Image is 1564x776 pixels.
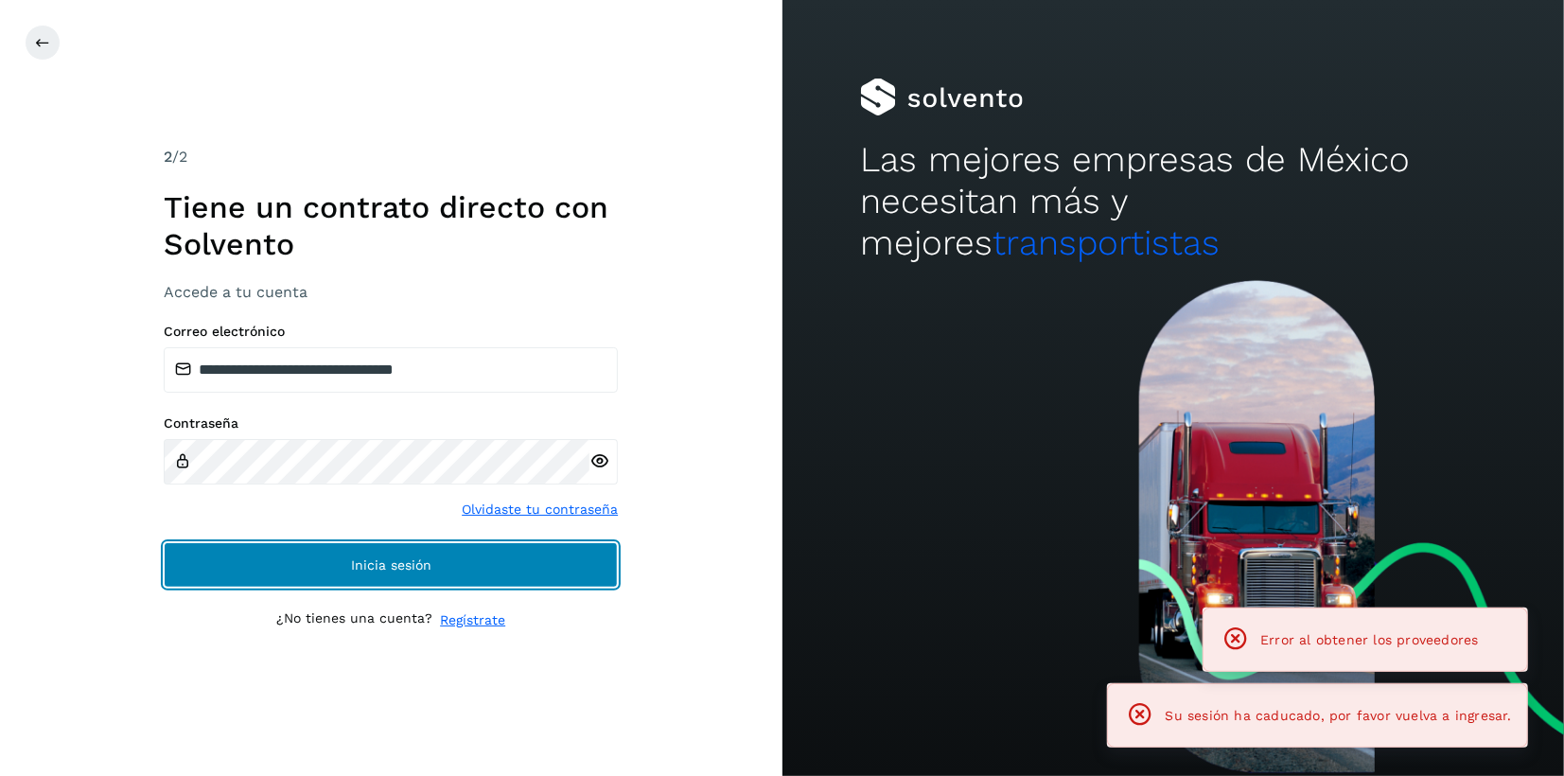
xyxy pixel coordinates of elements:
[440,610,505,630] a: Regístrate
[164,146,618,168] div: /2
[462,500,618,520] a: Olvidaste tu contraseña
[993,222,1220,263] span: transportistas
[860,139,1485,265] h2: Las mejores empresas de México necesitan más y mejores
[276,610,432,630] p: ¿No tienes una cuenta?
[164,283,618,301] h3: Accede a tu cuenta
[164,189,618,262] h1: Tiene un contrato directo con Solvento
[1260,632,1479,647] span: Error al obtener los proveedores
[164,415,618,432] label: Contraseña
[164,148,172,166] span: 2
[351,558,431,572] span: Inicia sesión
[164,542,618,588] button: Inicia sesión
[1166,708,1512,723] span: Su sesión ha caducado, por favor vuelva a ingresar.
[164,324,618,340] label: Correo electrónico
